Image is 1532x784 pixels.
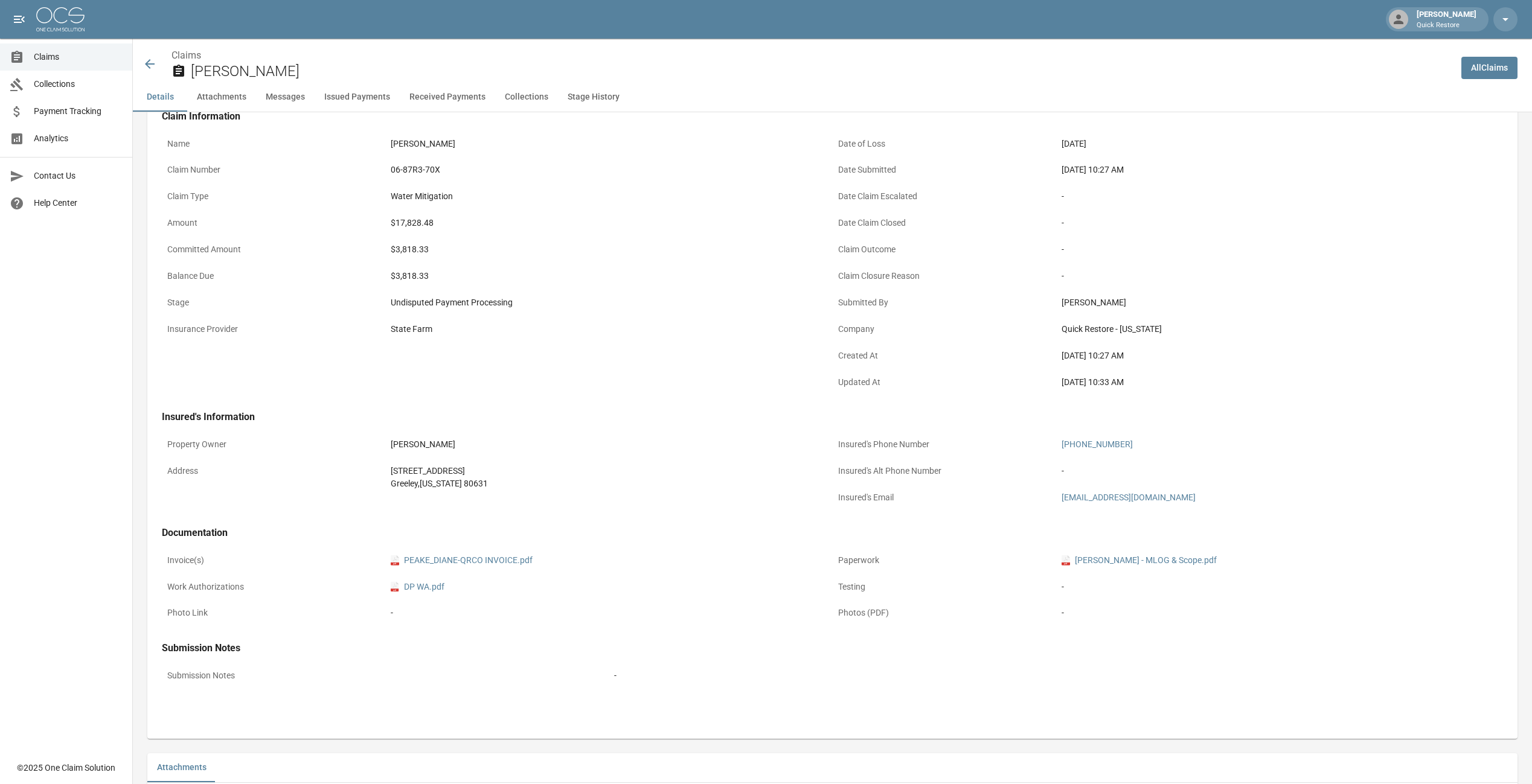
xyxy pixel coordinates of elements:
p: Submitted By [833,291,1056,314]
div: Greeley , [US_STATE] 80631 [391,477,827,490]
a: [EMAIL_ADDRESS][DOMAIN_NAME] [1062,492,1196,502]
div: Undisputed Payment Processing [391,296,827,309]
div: © 2025 One Claim Solution [17,762,115,774]
p: Date Claim Closed [833,211,1056,235]
nav: breadcrumb [171,48,1452,63]
p: Date Claim Escalated [833,185,1056,208]
a: pdf[PERSON_NAME] - MLOG & Scope.pdf [1062,554,1217,567]
p: Insurance Provider [162,317,385,341]
p: Created At [833,344,1056,368]
p: Claim Number [162,158,385,182]
div: $3,818.33 [391,270,827,282]
a: pdfDP WA.pdf [391,581,444,593]
div: related-list tabs [147,753,1518,782]
div: [DATE] [1062,138,1498,150]
div: - [1062,581,1498,593]
a: [PHONE_NUMBER] [1062,439,1133,449]
p: Quick Restore [1417,21,1476,31]
div: - [1062,465,1498,477]
div: State Farm [391,323,827,336]
p: Date of Loss [833,132,1056,156]
button: Issued Payments [315,83,400,112]
div: - [1062,217,1498,229]
p: Photos (PDF) [833,601,1056,625]
div: Quick Restore - [US_STATE] [1062,323,1498,336]
p: Amount [162,211,385,235]
p: Claim Type [162,185,385,208]
span: Help Center [34,197,123,209]
div: anchor tabs [133,83,1532,112]
div: [STREET_ADDRESS] [391,465,827,477]
p: Name [162,132,385,156]
p: Claim Outcome [833,238,1056,261]
div: - [1062,270,1498,282]
div: $3,818.33 [391,243,827,256]
h4: Documentation [162,527,1503,539]
div: $17,828.48 [391,217,827,229]
button: Received Payments [400,83,495,112]
button: open drawer [7,7,31,31]
p: Invoice(s) [162,549,385,572]
a: AllClaims [1461,57,1518,79]
p: Insured's Email [833,486,1056,509]
button: Stage History [558,83,629,112]
img: ocs-logo-white-transparent.png [36,7,85,31]
p: Address [162,459,385,483]
a: pdfPEAKE_DIANE-QRCO INVOICE.pdf [391,554,533,567]
p: Insured's Alt Phone Number [833,459,1056,483]
div: - [614,669,1498,682]
button: Collections [495,83,558,112]
h2: [PERSON_NAME] [191,63,1452,80]
p: Work Authorizations [162,575,385,599]
p: Claim Closure Reason [833,264,1056,288]
p: Balance Due [162,264,385,288]
div: [PERSON_NAME] [391,438,827,451]
div: [DATE] 10:27 AM [1062,164,1498,176]
div: Water Mitigation [391,190,827,203]
span: Collections [34,78,123,91]
p: Date Submitted [833,158,1056,182]
p: Paperwork [833,549,1056,572]
a: Claims [171,49,201,61]
span: Analytics [34,132,123,145]
div: [PERSON_NAME] [1412,8,1481,30]
div: - [1062,190,1498,203]
button: Attachments [187,83,256,112]
p: Insured's Phone Number [833,433,1056,456]
p: Submission Notes [162,664,609,687]
span: Contact Us [34,170,123,182]
span: Claims [34,51,123,63]
div: [PERSON_NAME] [1062,296,1498,309]
button: Attachments [147,753,216,782]
h4: Claim Information [162,110,1503,123]
p: Committed Amount [162,238,385,261]
p: Testing [833,575,1056,599]
div: - [1062,607,1498,619]
h4: Submission Notes [162,642,1503,654]
p: Stage [162,291,385,314]
div: [DATE] 10:33 AM [1062,376,1498,389]
div: - [1062,243,1498,256]
div: [DATE] 10:27 AM [1062,349,1498,362]
div: 06-87R3-70X [391,164,827,176]
p: Photo Link [162,601,385,625]
div: - [391,607,827,619]
div: [PERSON_NAME] [391,138,827,150]
button: Details [133,83,187,112]
button: Messages [256,83,315,112]
p: Property Owner [162,433,385,456]
p: Updated At [833,371,1056,394]
span: Payment Tracking [34,105,123,118]
p: Company [833,317,1056,341]
h4: Insured's Information [162,411,1503,423]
